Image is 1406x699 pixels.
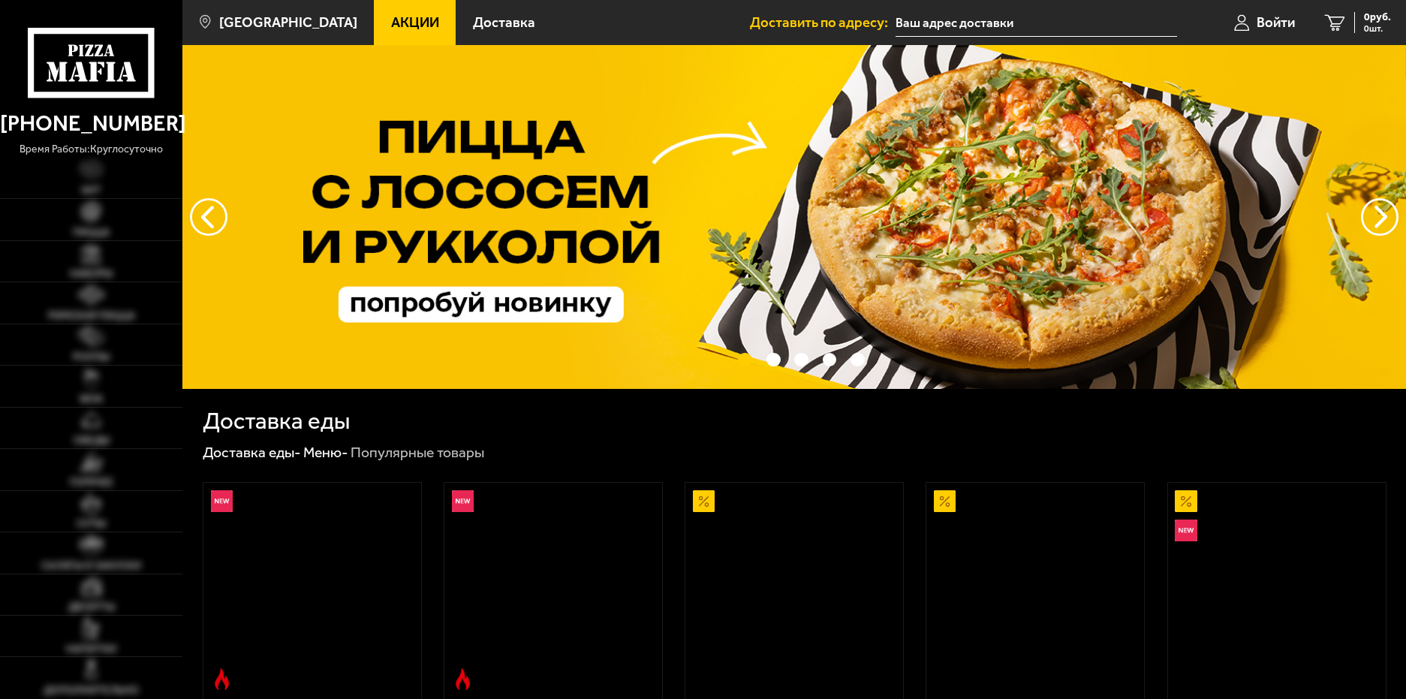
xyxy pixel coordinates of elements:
[693,490,715,512] img: Акционный
[896,9,1177,37] input: Ваш адрес доставки
[750,16,896,30] span: Доставить по адресу:
[77,519,106,529] span: Супы
[44,685,139,696] span: Дополнительно
[1364,24,1391,33] span: 0 шт.
[74,435,110,446] span: Обеды
[452,490,474,512] img: Новинка
[1257,16,1295,30] span: Войти
[203,409,350,432] h1: Доставка еды
[685,483,903,697] a: АкционныйАль-Шам 25 см (тонкое тесто)
[48,311,135,321] span: Римская пицца
[66,644,116,655] span: Напитки
[1175,490,1197,512] img: Акционный
[203,483,421,697] a: НовинкаОстрое блюдоРимская с креветками
[1361,198,1398,236] button: предыдущий
[1168,483,1386,697] a: АкционныйНовинкаВсё включено
[444,483,662,697] a: НовинкаОстрое блюдоРимская с мясным ассорти
[73,227,110,238] span: Пицца
[303,444,348,461] a: Меню-
[1175,520,1197,541] img: Новинка
[452,668,474,690] img: Острое блюдо
[211,490,233,512] img: Новинка
[81,185,101,196] span: Хит
[219,16,357,30] span: [GEOGRAPHIC_DATA]
[794,353,808,367] button: точки переключения
[823,353,837,367] button: точки переключения
[41,561,141,571] span: Салаты и закуски
[738,353,752,367] button: точки переключения
[851,353,865,367] button: точки переключения
[70,478,113,488] span: Горячее
[190,198,227,236] button: следующий
[473,16,535,30] span: Доставка
[73,352,110,363] span: Роллы
[1364,12,1391,23] span: 0 руб.
[391,16,439,30] span: Акции
[766,353,781,367] button: точки переключения
[351,443,484,462] div: Популярные товары
[203,444,301,461] a: Доставка еды-
[70,269,113,279] span: Наборы
[211,668,233,690] img: Острое блюдо
[934,490,956,512] img: Акционный
[80,394,103,405] span: WOK
[68,602,115,613] span: Десерты
[926,483,1144,697] a: АкционныйПепперони 25 см (толстое с сыром)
